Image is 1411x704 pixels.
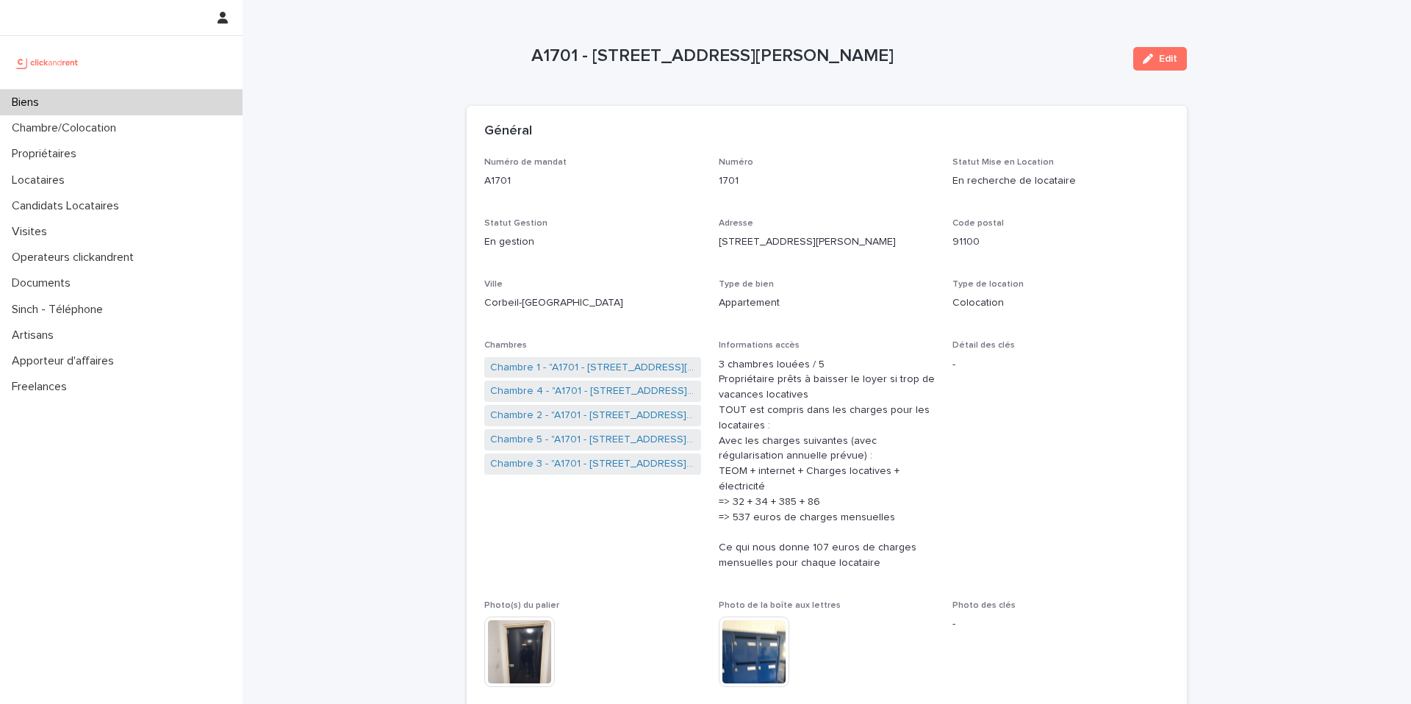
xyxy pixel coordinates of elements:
span: Informations accès [719,341,800,350]
span: Ville [484,280,503,289]
span: Edit [1159,54,1177,64]
p: Appartement [719,295,936,311]
a: Chambre 1 - "A1701 - [STREET_ADDRESS][PERSON_NAME] 91100" [490,360,695,376]
p: Documents [6,276,82,290]
span: Chambres [484,341,527,350]
span: Photo des clés [952,601,1016,610]
p: Colocation [952,295,1169,311]
span: Adresse [719,219,753,228]
a: Chambre 2 - "A1701 - [STREET_ADDRESS][PERSON_NAME]" [490,408,695,423]
p: Apporteur d'affaires [6,354,126,368]
p: A1701 - [STREET_ADDRESS][PERSON_NAME] [531,46,1121,67]
p: Locataires [6,173,76,187]
p: Corbeil-[GEOGRAPHIC_DATA] [484,295,701,311]
span: Numéro [719,158,753,167]
p: Chambre/Colocation [6,121,128,135]
img: UCB0brd3T0yccxBKYDjQ [12,48,83,77]
a: Chambre 4 - "A1701 - [STREET_ADDRESS][PERSON_NAME]" [490,384,695,399]
span: Statut Gestion [484,219,547,228]
p: [STREET_ADDRESS][PERSON_NAME] [719,234,936,250]
p: En recherche de locataire [952,173,1169,189]
p: 1701 [719,173,936,189]
p: Sinch - Téléphone [6,303,115,317]
p: Visites [6,225,59,239]
p: A1701 [484,173,701,189]
span: Photo de la boîte aux lettres [719,601,841,610]
span: Détail des clés [952,341,1015,350]
p: Propriétaires [6,147,88,161]
p: - [952,357,1169,373]
p: Freelances [6,380,79,394]
span: Numéro de mandat [484,158,567,167]
span: Statut Mise en Location [952,158,1054,167]
p: Operateurs clickandrent [6,251,146,265]
p: En gestion [484,234,701,250]
button: Edit [1133,47,1187,71]
p: 3 chambres louées / 5 Propriétaire prêts à baisser le loyer si trop de vacances locatives TOUT es... [719,357,936,571]
a: Chambre 5 - "A1701 - [STREET_ADDRESS][PERSON_NAME] 91100" [490,432,695,448]
p: Candidats Locataires [6,199,131,213]
p: Artisans [6,328,65,342]
span: Photo(s) du palier [484,601,559,610]
span: Type de bien [719,280,774,289]
span: Code postal [952,219,1004,228]
h2: Général [484,123,532,140]
span: Type de location [952,280,1024,289]
p: - [952,617,1169,632]
p: Biens [6,96,51,109]
p: 91100 [952,234,1169,250]
a: Chambre 3 - "A1701 - [STREET_ADDRESS][PERSON_NAME] 91100" [490,456,695,472]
